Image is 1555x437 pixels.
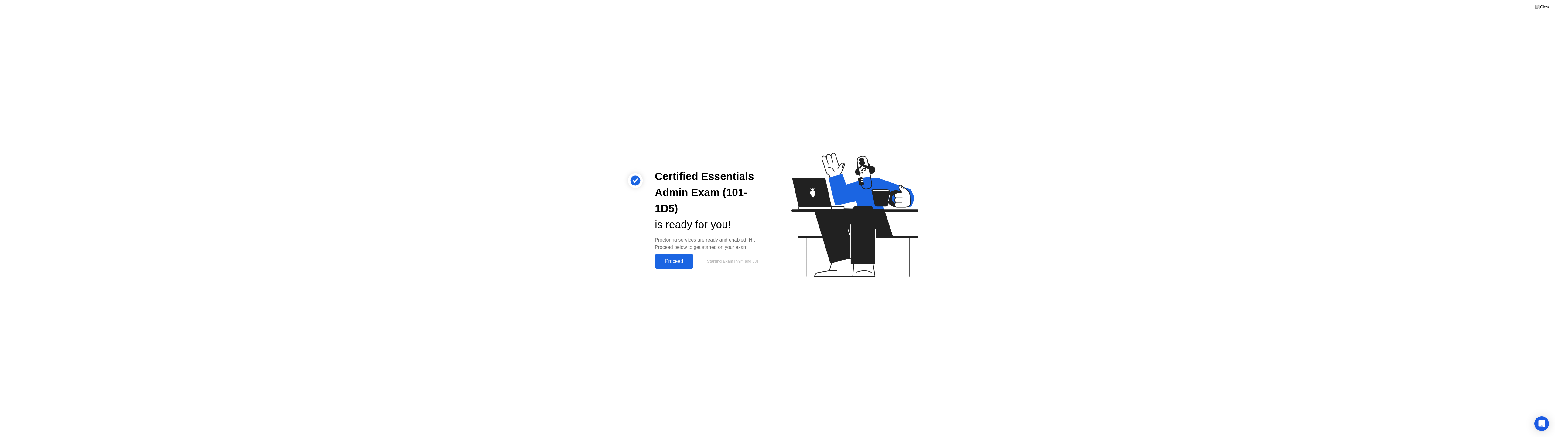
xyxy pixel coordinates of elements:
[655,254,693,269] button: Proceed
[657,259,692,264] div: Proceed
[738,259,759,263] span: 9m and 58s
[696,256,768,267] button: Starting Exam in9m and 58s
[655,168,768,216] div: Certified Essentials Admin Exam (101-1D5)
[655,236,768,251] div: Proctoring services are ready and enabled. Hit Proceed below to get started on your exam.
[655,217,768,233] div: is ready for you!
[1534,416,1549,431] div: Open Intercom Messenger
[1535,5,1550,9] img: Close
